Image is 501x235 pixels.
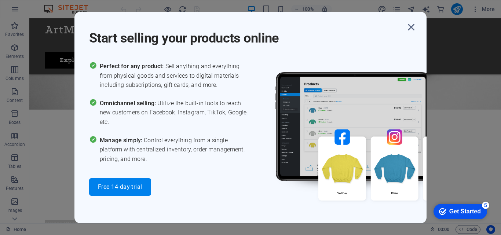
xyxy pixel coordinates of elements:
span: Utilize the built-in tools to reach new customers on Facebook, Instagram, TikTok, Google, etc. [100,99,251,127]
span: Manage simply: [100,137,144,144]
div: Get Started [21,8,53,15]
span: Free 14-day-trial [98,184,142,190]
img: promo_image.png [263,62,483,222]
span: Control everything from a single platform with centralized inventory, order management, pricing, ... [100,136,251,164]
span: Sell anything and everything from physical goods and services to digital materials including subs... [100,62,251,90]
span: Perfect for any product: [100,63,165,70]
button: Free 14-day-trial [89,178,151,196]
div: 5 [54,1,61,9]
span: Omnichannel selling: [100,100,157,107]
div: Get Started 5 items remaining, 0% complete [6,4,59,19]
h1: Start selling your products online [89,21,405,47]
